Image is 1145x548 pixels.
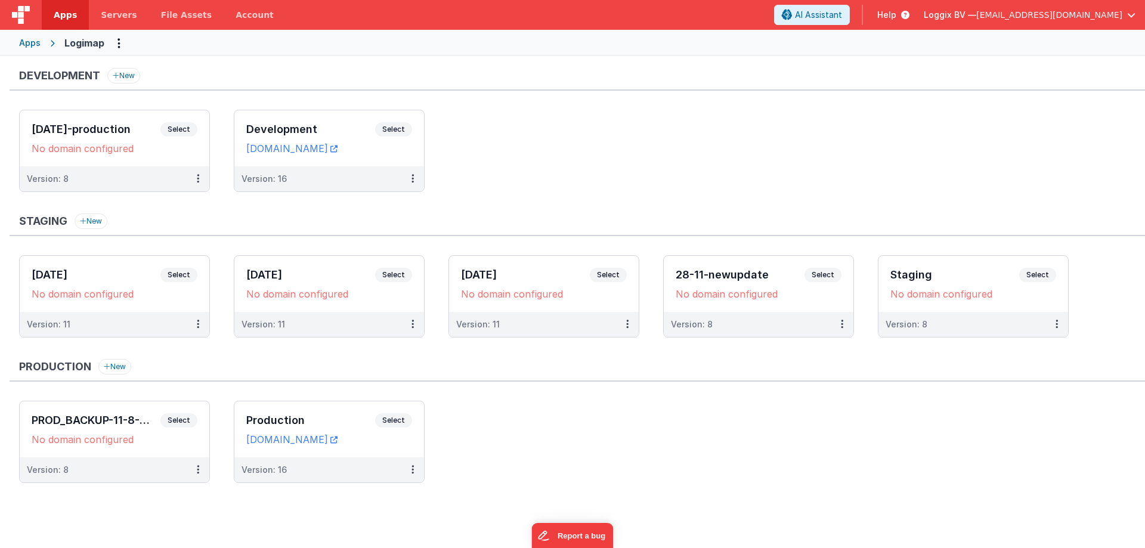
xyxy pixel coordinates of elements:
[890,269,1019,281] h3: Staging
[242,318,285,330] div: Version: 11
[1019,268,1056,282] span: Select
[161,9,212,21] span: File Assets
[590,268,627,282] span: Select
[246,123,375,135] h3: Development
[246,143,338,154] a: [DOMAIN_NAME]
[32,269,160,281] h3: [DATE]
[109,33,128,52] button: Options
[19,70,100,82] h3: Development
[375,268,412,282] span: Select
[924,9,976,21] span: Loggix BV —
[532,523,614,548] iframe: Marker.io feedback button
[19,37,41,49] div: Apps
[461,288,627,300] div: No domain configured
[890,288,1056,300] div: No domain configured
[19,361,91,373] h3: Production
[461,269,590,281] h3: [DATE]
[671,318,713,330] div: Version: 8
[101,9,137,21] span: Servers
[54,9,77,21] span: Apps
[27,318,70,330] div: Version: 11
[246,288,412,300] div: No domain configured
[456,318,500,330] div: Version: 11
[27,464,69,476] div: Version: 8
[246,269,375,281] h3: [DATE]
[246,434,338,445] a: [DOMAIN_NAME]
[32,288,197,300] div: No domain configured
[98,359,131,374] button: New
[107,68,140,83] button: New
[19,215,67,227] h3: Staging
[676,269,804,281] h3: 28-11-newupdate
[804,268,841,282] span: Select
[375,122,412,137] span: Select
[160,413,197,428] span: Select
[676,288,841,300] div: No domain configured
[160,268,197,282] span: Select
[242,173,287,185] div: Version: 16
[32,434,197,445] div: No domain configured
[877,9,896,21] span: Help
[160,122,197,137] span: Select
[32,123,160,135] h3: [DATE]-production
[375,413,412,428] span: Select
[75,213,107,229] button: New
[886,318,927,330] div: Version: 8
[976,9,1122,21] span: [EMAIL_ADDRESS][DOMAIN_NAME]
[64,36,104,50] div: Logimap
[32,143,197,154] div: No domain configured
[32,414,160,426] h3: PROD_BACKUP-11-8-2025
[795,9,842,21] span: AI Assistant
[774,5,850,25] button: AI Assistant
[242,464,287,476] div: Version: 16
[27,173,69,185] div: Version: 8
[246,414,375,426] h3: Production
[924,9,1135,21] button: Loggix BV — [EMAIL_ADDRESS][DOMAIN_NAME]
